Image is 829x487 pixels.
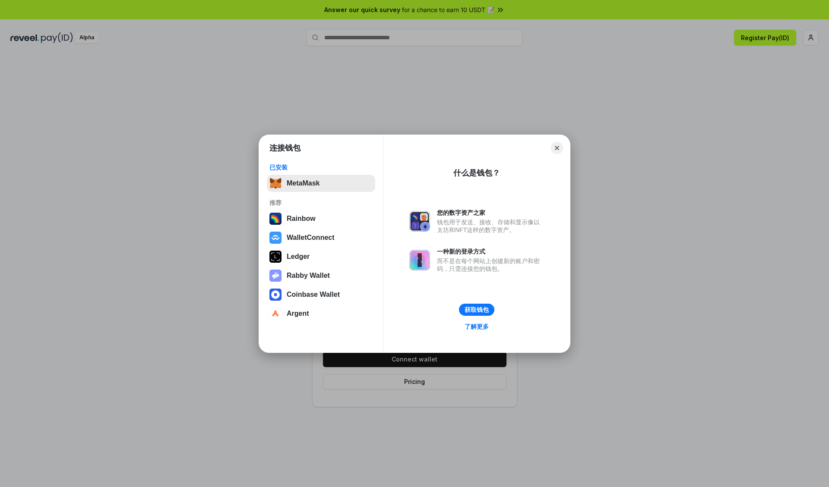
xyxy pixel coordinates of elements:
[269,251,282,263] img: svg+xml,%3Csvg%20xmlns%3D%22http%3A%2F%2Fwww.w3.org%2F2000%2Fsvg%22%20width%3D%2228%22%20height%3...
[437,209,544,217] div: 您的数字资产之家
[437,257,544,273] div: 而不是在每个网站上创建新的账户和密码，只需连接您的钱包。
[459,321,494,332] a: 了解更多
[269,213,282,225] img: svg+xml,%3Csvg%20width%3D%22120%22%20height%3D%22120%22%20viewBox%3D%220%200%20120%20120%22%20fil...
[267,305,375,322] button: Argent
[409,250,430,270] img: svg+xml,%3Csvg%20xmlns%3D%22http%3A%2F%2Fwww.w3.org%2F2000%2Fsvg%22%20fill%3D%22none%22%20viewBox...
[269,232,282,244] img: svg+xml,%3Csvg%20width%3D%2228%22%20height%3D%2228%22%20viewBox%3D%220%200%2028%2028%22%20fill%3D...
[551,142,563,154] button: Close
[269,308,282,320] img: svg+xml,%3Csvg%20width%3D%2228%22%20height%3D%2228%22%20viewBox%3D%220%200%2028%2028%22%20fill%3D...
[465,306,489,314] div: 获取钱包
[409,211,430,232] img: svg+xml,%3Csvg%20xmlns%3D%22http%3A%2F%2Fwww.w3.org%2F2000%2Fsvg%22%20fill%3D%22none%22%20viewBox...
[269,163,373,171] div: 已安装
[287,272,330,280] div: Rabby Wallet
[267,229,375,246] button: WalletConnect
[287,291,340,298] div: Coinbase Wallet
[287,310,309,317] div: Argent
[269,177,282,189] img: svg+xml,%3Csvg%20fill%3D%22none%22%20height%3D%2233%22%20viewBox%3D%220%200%2035%2033%22%20width%...
[267,267,375,284] button: Rabby Wallet
[269,270,282,282] img: svg+xml,%3Csvg%20xmlns%3D%22http%3A%2F%2Fwww.w3.org%2F2000%2Fsvg%22%20fill%3D%22none%22%20viewBox...
[459,304,494,316] button: 获取钱包
[267,286,375,303] button: Coinbase Wallet
[269,199,373,207] div: 推荐
[287,179,320,187] div: MetaMask
[437,248,544,255] div: 一种新的登录方式
[267,210,375,227] button: Rainbow
[287,234,335,242] div: WalletConnect
[287,253,310,261] div: Ledger
[287,215,316,223] div: Rainbow
[267,175,375,192] button: MetaMask
[269,289,282,301] img: svg+xml,%3Csvg%20width%3D%2228%22%20height%3D%2228%22%20viewBox%3D%220%200%2028%2028%22%20fill%3D...
[453,168,500,178] div: 什么是钱包？
[269,143,301,153] h1: 连接钱包
[465,323,489,330] div: 了解更多
[437,218,544,234] div: 钱包用于发送、接收、存储和显示像以太坊和NFT这样的数字资产。
[267,248,375,265] button: Ledger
